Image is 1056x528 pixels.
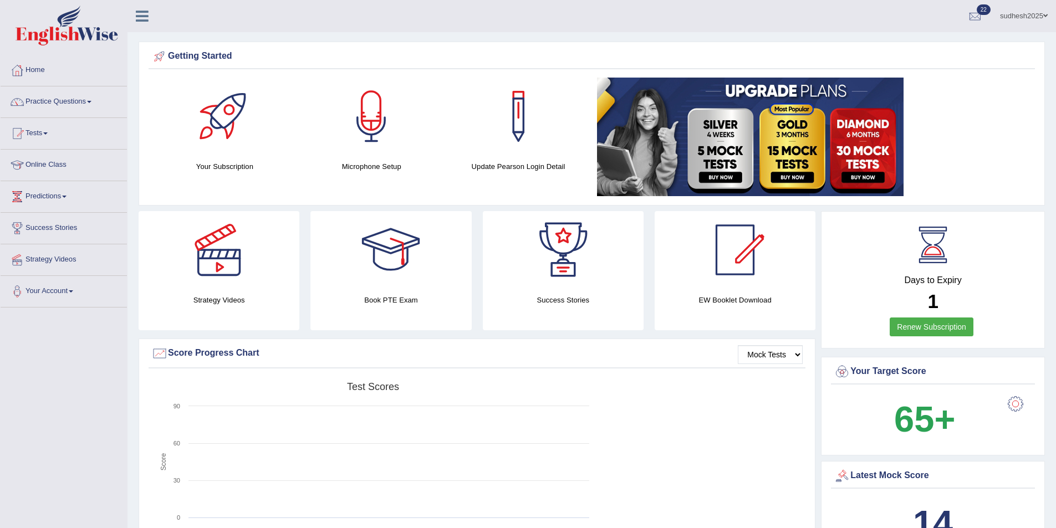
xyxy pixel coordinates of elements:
h4: Days to Expiry [834,275,1032,285]
img: small5.jpg [597,78,904,196]
a: Success Stories [1,213,127,240]
h4: EW Booklet Download [655,294,815,306]
h4: Strategy Videos [139,294,299,306]
div: Latest Mock Score [834,468,1032,484]
a: Practice Questions [1,86,127,114]
span: 22 [977,4,991,15]
text: 90 [174,403,180,409]
a: Predictions [1,181,127,209]
a: Home [1,55,127,83]
h4: Your Subscription [157,161,293,172]
a: Your Account [1,276,127,304]
h4: Update Pearson Login Detail [451,161,586,172]
tspan: Score [160,453,167,471]
text: 60 [174,440,180,447]
tspan: Test scores [347,381,399,392]
b: 65+ [894,399,955,439]
div: Getting Started [151,48,1032,65]
h4: Book PTE Exam [310,294,471,306]
div: Score Progress Chart [151,345,803,362]
h4: Success Stories [483,294,644,306]
a: Online Class [1,150,127,177]
a: Tests [1,118,127,146]
text: 30 [174,477,180,484]
h4: Microphone Setup [304,161,440,172]
div: Your Target Score [834,363,1032,380]
a: Renew Subscription [890,317,973,336]
a: Strategy Videos [1,244,127,272]
b: 1 [927,290,938,312]
text: 0 [177,514,180,521]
